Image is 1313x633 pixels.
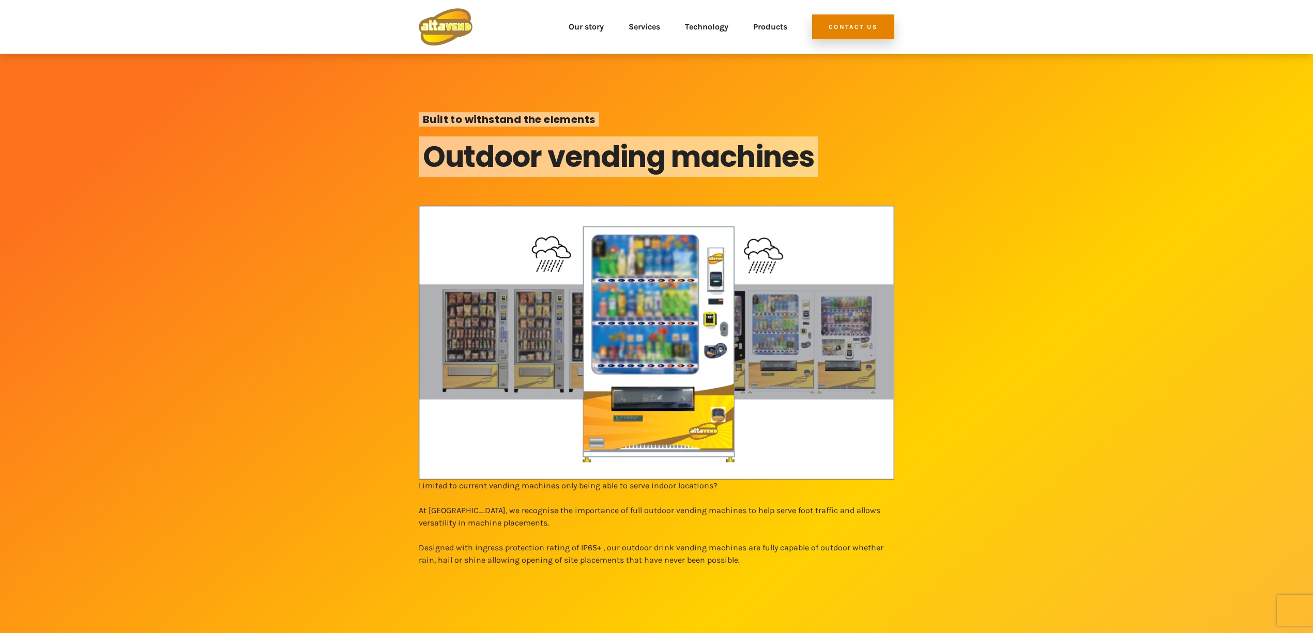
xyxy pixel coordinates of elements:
[419,136,818,177] span: Outdoor vending machines
[419,480,894,492] p: Limited to current vending machines only being able to serve indoor locations?
[685,8,728,45] a: Technology
[419,206,894,480] img: Altavend outdoor rated vending machine
[419,542,894,566] p: Designed with ingress protection rating of IP65+ , our outdoor drink vending machines are fully c...
[419,504,894,529] p: At [GEOGRAPHIC_DATA], we recognise the importance of full outdoor vending machines to help serve ...
[629,8,660,45] a: Services
[569,8,604,45] a: Our story
[485,8,787,45] nav: Top Menu
[812,14,894,39] a: Contact Us
[419,112,599,127] span: Built to withstand the elements
[753,8,787,45] a: Products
